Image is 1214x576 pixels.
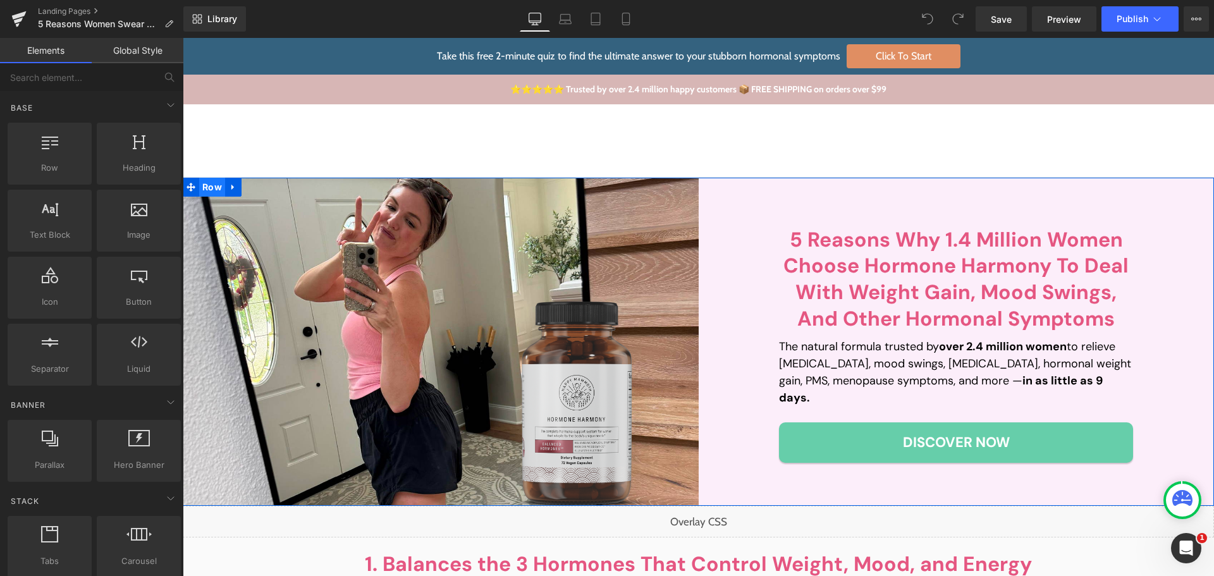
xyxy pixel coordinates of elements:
[11,161,88,175] span: Row
[11,362,88,376] span: Separator
[915,6,940,32] button: Undo
[1171,533,1201,563] iframe: Intercom live chat
[1047,13,1081,26] span: Preview
[92,38,183,63] a: Global Style
[11,458,88,472] span: Parallax
[756,301,884,316] strong: over 2.4 million women
[11,555,88,568] span: Tabs
[1032,6,1096,32] a: Preview
[611,6,641,32] a: Mobile
[520,6,550,32] a: Desktop
[101,161,177,175] span: Heading
[550,6,580,32] a: Laptop
[183,6,246,32] a: New Library
[991,13,1012,26] span: Save
[9,495,40,507] span: Stack
[1117,14,1148,24] span: Publish
[601,188,946,294] b: 5 Reasons Why 1.4 Million Women Choose Hormone Harmony To Deal With Weight Gain, Mood Swings, And...
[101,458,177,472] span: Hero Banner
[101,555,177,568] span: Carousel
[580,6,611,32] a: Tablet
[664,6,778,30] span: Click To Start
[596,300,950,369] p: The natural formula trusted by to relieve [MEDICAL_DATA], mood swings, [MEDICAL_DATA], hormonal w...
[11,228,88,242] span: Text Block
[1184,6,1209,32] button: More
[38,19,159,29] span: 5 Reasons Women Swear by Hormone Harmony™
[101,362,177,376] span: Liquid
[945,6,971,32] button: Redo
[596,384,950,425] a: Discover Now
[1197,533,1207,543] span: 1
[101,228,177,242] span: Image
[38,6,183,16] a: Landing Pages
[720,393,827,416] span: Discover Now
[328,46,704,57] a: ⭐⭐⭐⭐⭐ Trusted by over 2.4 million happy customers 📦 FREE SHIPPING on orders over $99
[42,140,59,159] a: Expand / Collapse
[1101,6,1179,32] button: Publish
[207,13,237,25] span: Library
[137,512,895,541] h2: 1. Balances the 3 Hormones That Control Weight, Mood, and Energy
[9,102,34,114] span: Base
[101,295,177,309] span: Button
[11,295,88,309] span: Icon
[16,140,42,159] span: Row
[9,399,47,411] span: Banner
